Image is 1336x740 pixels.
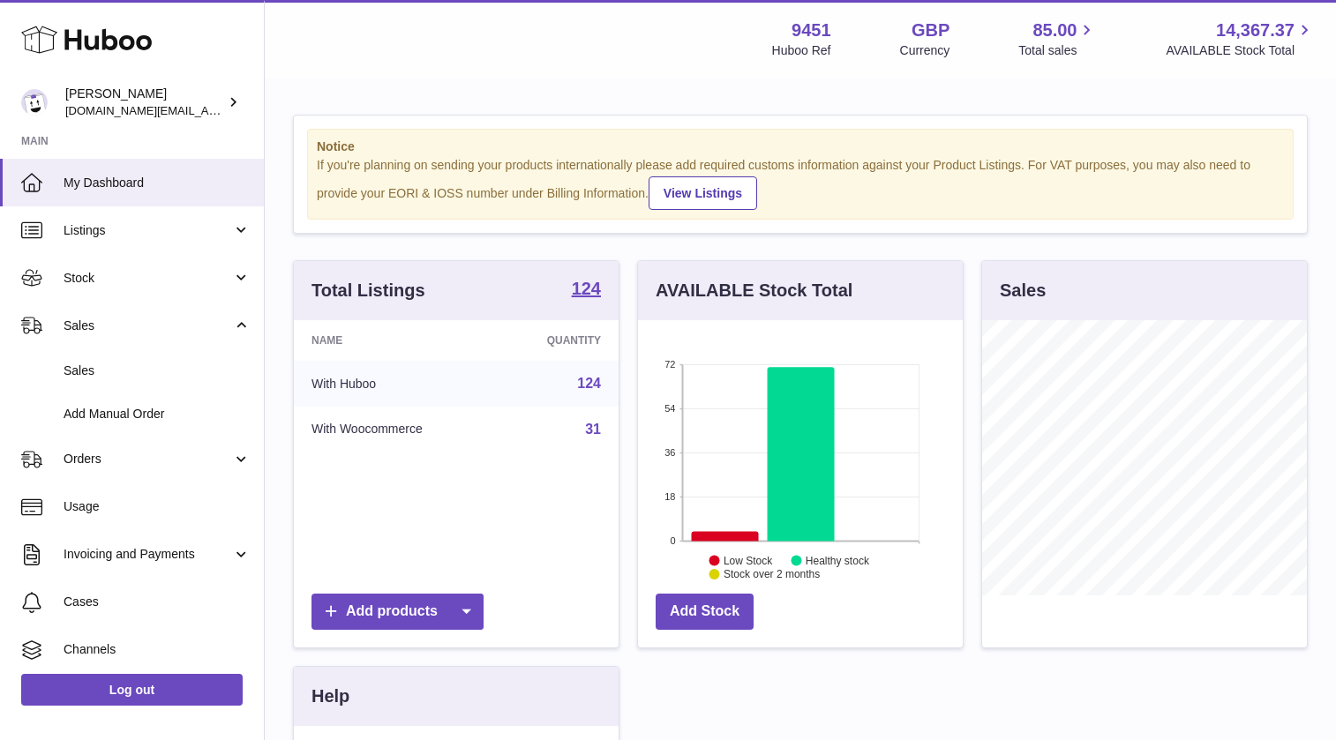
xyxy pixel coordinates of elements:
[64,175,251,191] span: My Dashboard
[572,280,601,297] strong: 124
[64,406,251,422] span: Add Manual Order
[577,376,601,391] a: 124
[900,42,950,59] div: Currency
[724,554,773,566] text: Low Stock
[64,594,251,610] span: Cases
[317,138,1284,155] strong: Notice
[64,270,232,287] span: Stock
[664,491,675,502] text: 18
[649,176,757,210] a: View Listings
[64,451,232,467] span: Orders
[1018,19,1097,59] a: 85.00 Total sales
[792,19,831,42] strong: 9451
[912,19,949,42] strong: GBP
[311,684,349,708] h3: Help
[64,641,251,658] span: Channels
[311,594,484,630] a: Add products
[664,403,675,414] text: 54
[1216,19,1295,42] span: 14,367.37
[65,86,224,119] div: [PERSON_NAME]
[64,222,232,239] span: Listings
[572,280,601,301] a: 124
[64,498,251,515] span: Usage
[294,407,495,452] td: With Woocommerce
[664,359,675,370] text: 72
[670,535,675,546] text: 0
[1166,42,1315,59] span: AVAILABLE Stock Total
[1000,279,1046,303] h3: Sales
[1166,19,1315,59] a: 14,367.37 AVAILABLE Stock Total
[64,546,232,563] span: Invoicing and Payments
[656,594,754,630] a: Add Stock
[294,320,495,361] th: Name
[1018,42,1097,59] span: Total sales
[585,422,601,437] a: 31
[656,279,852,303] h3: AVAILABLE Stock Total
[806,554,870,566] text: Healthy stock
[64,318,232,334] span: Sales
[1032,19,1077,42] span: 85.00
[21,89,48,116] img: amir.ch@gmail.com
[495,320,619,361] th: Quantity
[311,279,425,303] h3: Total Listings
[317,157,1284,210] div: If you're planning on sending your products internationally please add required customs informati...
[724,568,820,580] text: Stock over 2 months
[772,42,831,59] div: Huboo Ref
[294,361,495,407] td: With Huboo
[21,674,243,706] a: Log out
[65,103,351,117] span: [DOMAIN_NAME][EMAIL_ADDRESS][DOMAIN_NAME]
[64,363,251,379] span: Sales
[664,447,675,458] text: 36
